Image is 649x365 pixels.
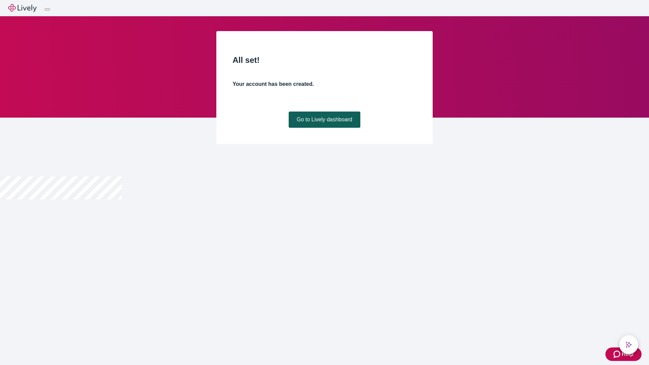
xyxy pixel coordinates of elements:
a: Go to Lively dashboard [289,112,361,128]
button: Zendesk support iconHelp [605,347,642,361]
button: Log out [45,8,50,10]
svg: Lively AI Assistant [625,341,632,348]
span: Help [622,350,633,358]
h2: All set! [233,54,416,66]
img: Lively [8,4,37,12]
svg: Zendesk support icon [614,350,622,358]
button: chat [619,335,638,354]
h4: Your account has been created. [233,80,416,88]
